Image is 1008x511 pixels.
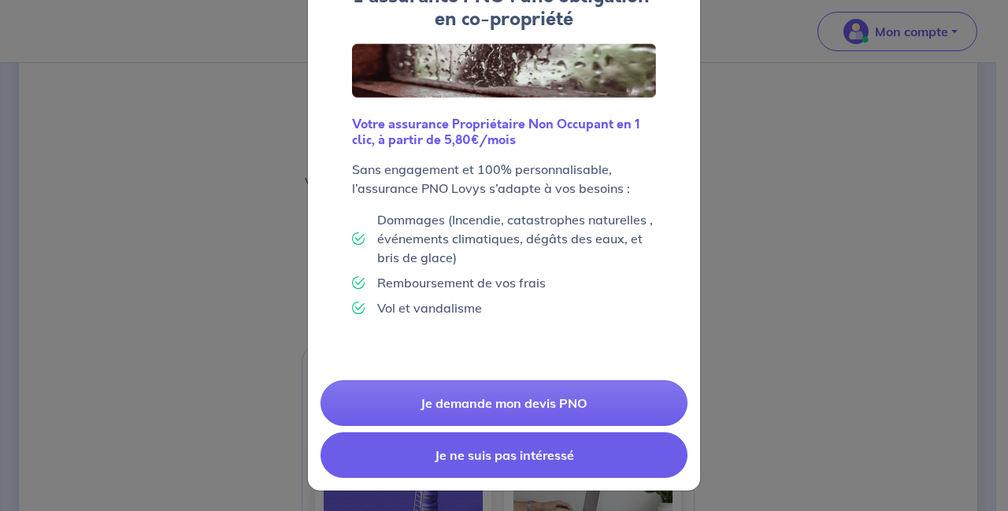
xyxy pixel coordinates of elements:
[377,273,546,292] p: Remboursement de vos frais
[377,298,482,317] p: Vol et vandalisme
[321,380,687,426] a: Je demande mon devis PNO
[377,210,656,267] p: Dommages (Incendie, catastrophes naturelles , événements climatiques, dégâts des eaux, et bris de...
[321,432,687,478] button: Je ne suis pas intéressé
[352,43,656,98] img: Logo Lovys
[352,117,656,146] h6: Votre assurance Propriétaire Non Occupant en 1 clic, à partir de 5,80€/mois
[352,160,656,198] p: Sans engagement et 100% personnalisable, l’assurance PNO Lovys s’adapte à vos besoins :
